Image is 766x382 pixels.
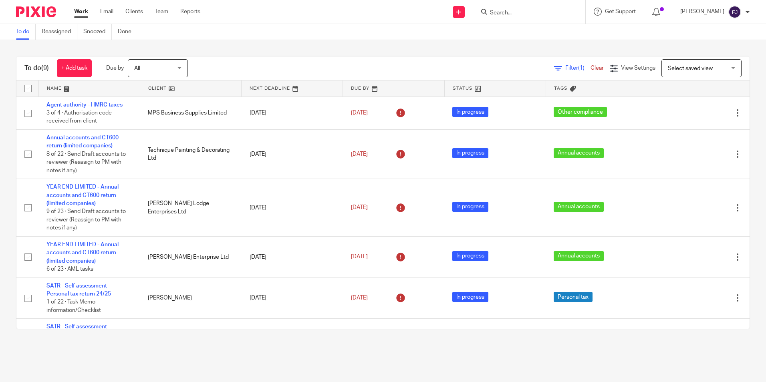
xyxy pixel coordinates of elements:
a: YEAR END LIMITED - Annual accounts and CT600 return (limited companies) [46,242,119,264]
a: SATR - Self assessment - Personal tax return 24/25 [46,324,111,338]
a: Done [118,24,137,40]
a: Team [155,8,168,16]
a: To do [16,24,36,40]
td: [PERSON_NAME] [140,319,241,368]
span: In progress [452,107,488,117]
td: [DATE] [242,277,343,319]
p: [PERSON_NAME] [680,8,724,16]
input: Search [489,10,561,17]
span: 9 of 23 · Send Draft accounts to reviewer (Reassign to PM with notes if any) [46,209,126,231]
a: Clients [125,8,143,16]
td: [DATE] [242,237,343,278]
span: [DATE] [351,205,368,210]
a: YEAR END LIMITED - Annual accounts and CT600 return (limited companies) [46,184,119,206]
span: 3 of 4 · Authorisation code received from client [46,110,112,124]
a: SATR - Self assessment - Personal tax return 24/25 [46,283,111,297]
a: Clear [591,65,604,71]
img: Pixie [16,6,56,17]
span: [DATE] [351,254,368,260]
span: In progress [452,148,488,158]
span: Personal tax [554,292,593,302]
td: Technique Painting & Decorating Ltd [140,129,241,179]
a: Annual accounts and CT600 return (limited companies) [46,135,119,149]
span: 6 of 23 · AML tasks [46,266,93,272]
span: Annual accounts [554,148,604,158]
a: Reports [180,8,200,16]
span: 1 of 22 · Task Memo information/Checklist [46,299,101,313]
td: [PERSON_NAME] Enterprise Ltd [140,237,241,278]
a: Work [74,8,88,16]
td: MPS Business Supplies Limited [140,97,241,129]
span: 8 of 22 · Send Draft accounts to reviewer (Reassign to PM with notes if any) [46,151,126,173]
span: In progress [452,202,488,212]
span: [DATE] [351,295,368,301]
td: [PERSON_NAME] [140,277,241,319]
span: (1) [578,65,585,71]
span: Tags [554,86,568,90]
span: View Settings [621,65,655,71]
span: (9) [41,65,49,71]
td: [DATE] [242,179,343,237]
a: Agent authority - HMRC taxes [46,102,123,108]
span: Select saved view [668,66,713,71]
a: + Add task [57,59,92,77]
span: Filter [565,65,591,71]
a: Email [100,8,113,16]
span: Annual accounts [554,202,604,212]
a: Reassigned [42,24,77,40]
span: Annual accounts [554,251,604,261]
span: All [134,66,140,71]
span: In progress [452,251,488,261]
td: [DATE] [242,97,343,129]
td: [DATE] [242,129,343,179]
span: [DATE] [351,151,368,157]
span: In progress [452,292,488,302]
img: svg%3E [728,6,741,18]
h1: To do [24,64,49,72]
td: [DATE] [242,319,343,368]
td: [PERSON_NAME] Lodge Enterprises Ltd [140,179,241,237]
a: Snoozed [83,24,112,40]
span: Get Support [605,9,636,14]
p: Due by [106,64,124,72]
span: [DATE] [351,110,368,116]
span: Other compliance [554,107,607,117]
